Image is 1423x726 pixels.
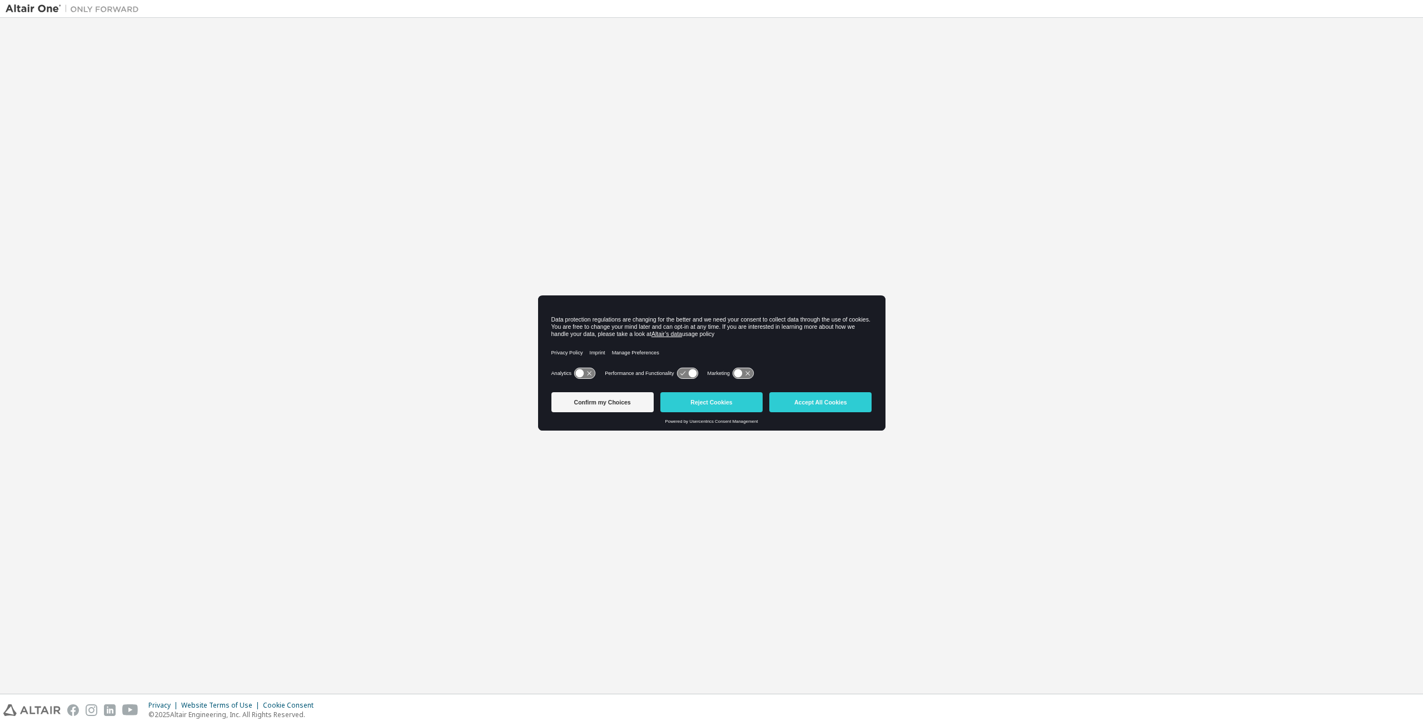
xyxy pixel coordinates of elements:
img: youtube.svg [122,704,138,716]
img: instagram.svg [86,704,97,716]
img: altair_logo.svg [3,704,61,716]
img: Altair One [6,3,145,14]
img: facebook.svg [67,704,79,716]
p: © 2025 Altair Engineering, Inc. All Rights Reserved. [148,710,320,719]
div: Privacy [148,701,181,710]
div: Website Terms of Use [181,701,263,710]
img: linkedin.svg [104,704,116,716]
div: Cookie Consent [263,701,320,710]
